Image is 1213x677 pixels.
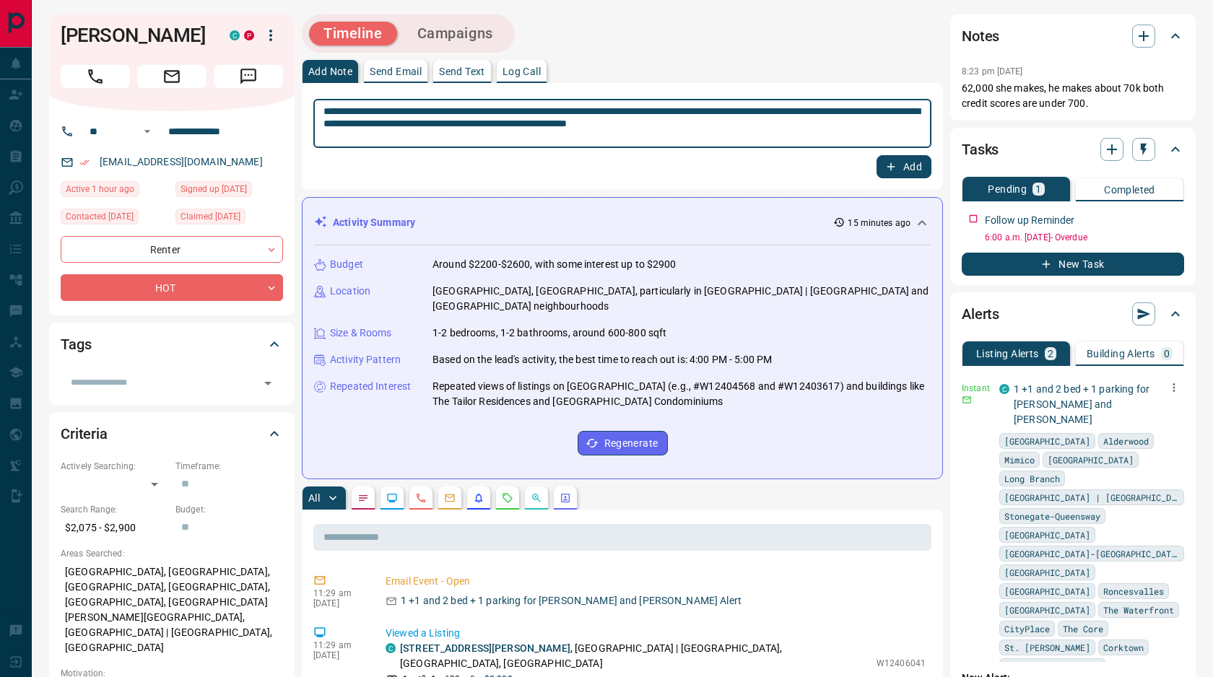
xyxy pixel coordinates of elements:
[386,643,396,653] div: condos.ca
[1004,640,1090,655] span: St. [PERSON_NAME]
[1004,471,1060,486] span: Long Branch
[308,66,352,77] p: Add Note
[444,492,456,504] svg: Emails
[1004,565,1090,580] span: [GEOGRAPHIC_DATA]
[386,574,926,589] p: Email Event - Open
[330,352,401,367] p: Activity Pattern
[66,209,134,224] span: Contacted [DATE]
[502,492,513,504] svg: Requests
[962,395,972,405] svg: Email
[61,181,168,201] div: Tue Sep 16 2025
[962,253,1184,276] button: New Task
[330,379,411,394] p: Repeated Interest
[962,138,999,161] h2: Tasks
[61,460,168,473] p: Actively Searching:
[175,181,283,201] div: Sun Sep 08 2024
[877,155,931,178] button: Add
[313,598,364,608] p: [DATE]
[1048,349,1053,359] p: 2
[313,640,364,650] p: 11:29 am
[308,493,320,503] p: All
[1063,621,1103,636] span: The Core
[175,503,283,516] p: Budget:
[66,182,134,196] span: Active 1 hour ago
[432,284,931,314] p: [GEOGRAPHIC_DATA], [GEOGRAPHIC_DATA], particularly in [GEOGRAPHIC_DATA] | [GEOGRAPHIC_DATA] and [...
[1004,603,1090,617] span: [GEOGRAPHIC_DATA]
[214,65,283,88] span: Message
[333,215,415,230] p: Activity Summary
[61,333,91,356] h2: Tags
[386,626,926,641] p: Viewed a Listing
[61,503,168,516] p: Search Range:
[61,24,208,47] h1: [PERSON_NAME]
[330,257,363,272] p: Budget
[1004,621,1050,636] span: CityPlace
[61,209,168,229] div: Wed Sep 10 2025
[578,431,668,455] button: Regenerate
[432,257,677,272] p: Around $2200-$2600, with some interest up to $2900
[1004,434,1090,448] span: [GEOGRAPHIC_DATA]
[1103,434,1149,448] span: Alderwood
[61,236,283,263] div: Renter
[61,516,168,540] p: $2,075 - $2,900
[401,593,742,608] p: 1 +1 and 2 bed + 1 parking for [PERSON_NAME] and [PERSON_NAME] Alert
[1103,584,1164,598] span: Roncesvalles
[473,492,484,504] svg: Listing Alerts
[1004,546,1179,561] span: [GEOGRAPHIC_DATA]-[GEOGRAPHIC_DATA]
[137,65,206,88] span: Email
[962,66,1023,77] p: 8:23 pm [DATE]
[330,284,370,299] p: Location
[61,274,283,301] div: HOT
[314,209,931,236] div: Activity Summary15 minutes ago
[1004,490,1179,505] span: [GEOGRAPHIC_DATA] | [GEOGRAPHIC_DATA]
[1004,453,1035,467] span: Mimico
[962,81,1184,111] p: 62,000 she makes, he makes about 70k both credit scores are under 700.
[999,384,1009,394] div: condos.ca
[386,492,398,504] svg: Lead Browsing Activity
[370,66,422,77] p: Send Email
[1004,509,1100,523] span: Stonegate-Queensway
[61,327,283,362] div: Tags
[439,66,485,77] p: Send Text
[175,209,283,229] div: Fri Sep 13 2024
[985,213,1074,228] p: Follow up Reminder
[962,19,1184,53] div: Notes
[330,326,392,341] p: Size & Rooms
[962,25,999,48] h2: Notes
[1014,383,1149,425] a: 1 +1 and 2 bed + 1 parking for [PERSON_NAME] and [PERSON_NAME]
[531,492,542,504] svg: Opportunities
[1004,659,1100,673] span: Distillery District
[230,30,240,40] div: condos.ca
[503,66,541,77] p: Log Call
[61,547,283,560] p: Areas Searched:
[985,231,1184,244] p: 6:00 a.m. [DATE] - Overdue
[432,326,666,341] p: 1-2 bedrooms, 1-2 bathrooms, around 600-800 sqft
[1087,349,1155,359] p: Building Alerts
[357,492,369,504] svg: Notes
[1048,453,1134,467] span: [GEOGRAPHIC_DATA]
[61,560,283,660] p: [GEOGRAPHIC_DATA], [GEOGRAPHIC_DATA], [GEOGRAPHIC_DATA], [GEOGRAPHIC_DATA], [GEOGRAPHIC_DATA], [G...
[415,492,427,504] svg: Calls
[988,184,1027,194] p: Pending
[403,22,508,45] button: Campaigns
[100,156,263,167] a: [EMAIL_ADDRESS][DOMAIN_NAME]
[432,352,772,367] p: Based on the lead's activity, the best time to reach out is: 4:00 PM - 5:00 PM
[1103,640,1144,655] span: Corktown
[400,641,869,671] p: , [GEOGRAPHIC_DATA] | [GEOGRAPHIC_DATA], [GEOGRAPHIC_DATA], [GEOGRAPHIC_DATA]
[962,382,991,395] p: Instant
[962,297,1184,331] div: Alerts
[309,22,397,45] button: Timeline
[139,123,156,140] button: Open
[400,642,570,654] a: [STREET_ADDRESS][PERSON_NAME]
[61,416,283,451] div: Criteria
[61,422,108,445] h2: Criteria
[1164,349,1170,359] p: 0
[313,588,364,598] p: 11:29 am
[962,302,999,326] h2: Alerts
[432,379,931,409] p: Repeated views of listings on [GEOGRAPHIC_DATA] (e.g., #W12404568 and #W12403617) and buildings l...
[1004,528,1090,542] span: [GEOGRAPHIC_DATA]
[79,157,90,167] svg: Email Verified
[244,30,254,40] div: property.ca
[962,132,1184,167] div: Tasks
[181,209,240,224] span: Claimed [DATE]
